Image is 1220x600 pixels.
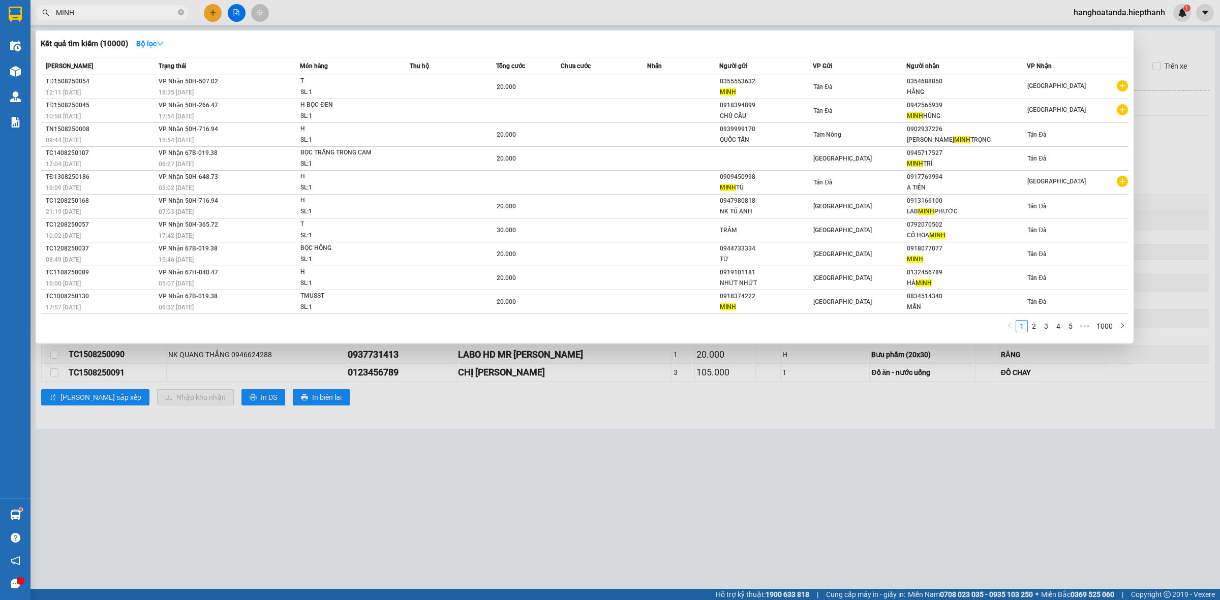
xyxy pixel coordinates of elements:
span: search [42,9,49,16]
a: 3 [1041,321,1052,332]
span: close-circle [178,9,184,15]
li: 1000 [1093,320,1116,332]
span: Tản Đà [1027,203,1046,210]
span: [GEOGRAPHIC_DATA] [813,203,872,210]
div: 0918394899 [720,100,812,111]
img: logo-vxr [9,7,22,22]
a: 2 [1028,321,1040,332]
span: [GEOGRAPHIC_DATA] [813,298,872,305]
span: VP Nhận 67B-019.38 [159,245,218,252]
input: Tìm tên, số ĐT hoặc mã đơn [56,7,176,18]
div: TRÍ [907,159,1026,169]
li: 1 [1016,320,1028,332]
div: SL: 1 [300,111,377,122]
span: 15:46 [DATE] [159,256,194,263]
span: close-circle [178,8,184,18]
span: down [157,40,164,47]
div: MẪN [907,302,1026,312]
div: TC1008250130 [46,291,156,302]
span: message [11,579,20,588]
div: TC1108250089 [46,267,156,278]
div: NHỨT NHỨT [720,278,812,289]
span: Tản Đà [1027,250,1046,258]
span: MINH [907,112,923,119]
a: 5 [1065,321,1076,332]
span: 09:44 [DATE] [46,137,81,144]
li: Next 5 Pages [1077,320,1093,332]
div: TĐ1508250054 [46,76,156,87]
div: H [300,171,377,182]
span: VP Nhận 50H-507.02 [159,78,218,85]
div: HÙNG [907,111,1026,121]
a: 4 [1053,321,1064,332]
span: Tam Nông [813,131,841,138]
span: 20.000 [497,298,516,305]
img: warehouse-icon [10,66,21,77]
div: HẰNG [907,87,1026,98]
div: A TIẾN [907,182,1026,193]
span: plus-circle [1117,80,1128,91]
span: [GEOGRAPHIC_DATA] [813,250,872,258]
div: T [300,76,377,87]
span: 20.000 [497,203,516,210]
span: 19:09 [DATE] [46,184,81,192]
span: 17:42 [DATE] [159,232,194,239]
span: 16:00 [DATE] [46,280,81,287]
span: Tản Đà [813,107,832,114]
span: 08:49 [DATE] [46,256,81,263]
span: 05:07 [DATE] [159,280,194,287]
div: BỌC HỒNG [300,243,377,254]
span: 20.000 [497,83,516,90]
button: Bộ lọcdown [128,36,172,52]
div: TN1508250008 [46,124,156,135]
div: 0354688850 [907,76,1026,87]
div: CHÚ CẦU [720,111,812,121]
div: 0913166100 [907,196,1026,206]
span: VP Nhận 50H-716.94 [159,125,218,133]
div: SL: 1 [300,278,377,289]
span: Chưa cước [561,62,591,70]
span: Tản Đà [1027,227,1046,234]
span: MINH [720,184,736,191]
div: 0942565939 [907,100,1026,111]
span: Tản Đà [1027,274,1046,281]
span: 15:54 [DATE] [159,137,194,144]
img: warehouse-icon [10,510,21,520]
span: 10:58 [DATE] [46,113,81,120]
span: Người nhận [906,62,939,70]
span: Người gửi [719,62,747,70]
span: 10:02 [DATE] [46,232,81,239]
span: Món hàng [300,62,328,70]
div: 0939999170 [720,124,812,135]
a: 1 [1016,321,1027,332]
div: SL: 1 [300,87,377,98]
span: Tản Đà [813,179,832,186]
span: MINH [929,232,945,239]
div: SL: 1 [300,230,377,241]
div: 0947980818 [720,196,812,206]
span: VP Nhận 50H-716.94 [159,197,218,204]
div: H BỌC ĐEN [300,100,377,111]
div: H [300,267,377,278]
span: ••• [1077,320,1093,332]
span: 20.000 [497,274,516,281]
div: 0917769994 [907,172,1026,182]
div: SL: 1 [300,135,377,146]
span: MINH [720,88,736,96]
div: 0355553632 [720,76,812,87]
span: 17:54 [DATE] [159,113,194,120]
div: TRÂM [720,225,812,236]
div: SL: 1 [300,302,377,313]
div: TC1208250168 [46,196,156,206]
span: 07:03 [DATE] [159,208,194,215]
span: 20.000 [497,250,516,258]
span: MINH [916,279,932,287]
span: MINH [918,208,934,215]
span: [GEOGRAPHIC_DATA] [813,227,872,234]
span: right [1119,323,1125,329]
span: VP Nhận 50H-266.47 [159,102,218,109]
li: Next Page [1116,320,1128,332]
span: VP Nhận 67B-019.38 [159,293,218,300]
div: SL: 1 [300,159,377,170]
span: 12:11 [DATE] [46,89,81,96]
